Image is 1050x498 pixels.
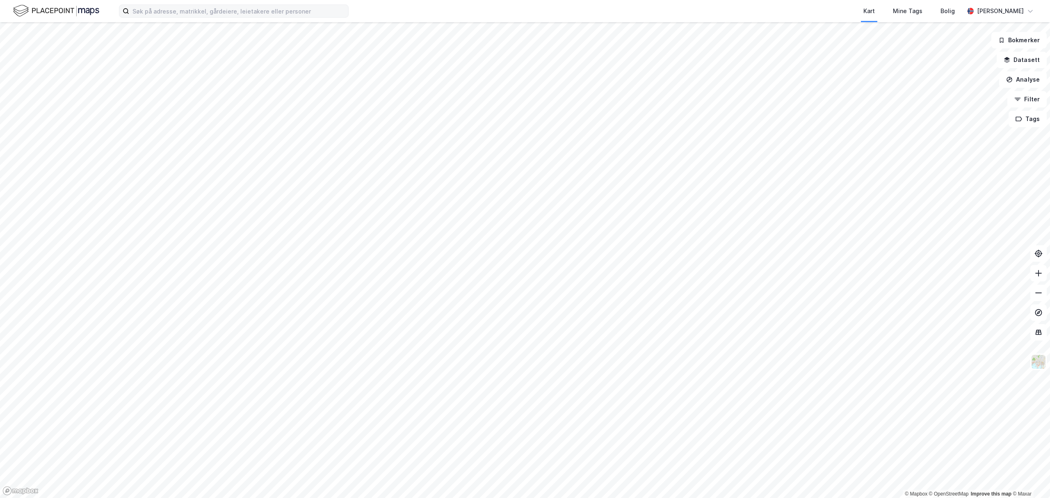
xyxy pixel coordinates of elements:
input: Søk på adresse, matrikkel, gårdeiere, leietakere eller personer [129,5,348,17]
div: Kart [863,6,875,16]
img: logo.f888ab2527a4732fd821a326f86c7f29.svg [13,4,99,18]
img: Z [1031,354,1046,370]
iframe: Chat Widget [1009,459,1050,498]
button: Datasett [997,52,1047,68]
div: Bolig [940,6,955,16]
a: Mapbox homepage [2,486,39,496]
a: OpenStreetMap [929,491,969,497]
a: Mapbox [905,491,927,497]
button: Bokmerker [991,32,1047,48]
div: Kontrollprogram for chat [1009,459,1050,498]
a: Improve this map [971,491,1011,497]
div: Mine Tags [893,6,922,16]
button: Tags [1009,111,1047,127]
button: Analyse [999,71,1047,88]
button: Filter [1007,91,1047,107]
div: [PERSON_NAME] [977,6,1024,16]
